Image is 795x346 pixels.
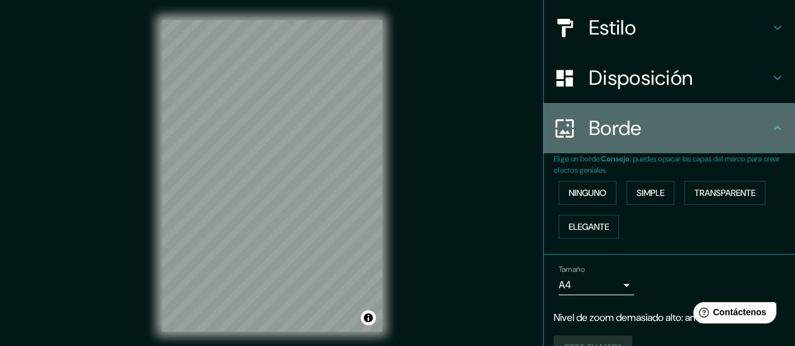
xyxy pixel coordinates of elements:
[589,65,693,91] font: Disposición
[601,154,630,164] font: Consejo
[569,187,606,198] font: Ninguno
[544,53,795,103] div: Disposición
[637,187,664,198] font: Simple
[569,221,609,232] font: Elegante
[694,187,755,198] font: Transparente
[559,181,617,205] button: Ninguno
[684,181,765,205] button: Transparente
[559,215,619,239] button: Elegante
[162,20,382,332] canvas: Mapa
[361,310,376,325] button: Activar o desactivar atribución
[627,181,674,205] button: Simple
[559,275,634,295] div: A4
[683,297,781,332] iframe: Lanzador de widgets de ayuda
[554,154,601,164] font: Elige un borde.
[589,115,642,141] font: Borde
[554,311,734,324] font: Nivel de zoom demasiado alto: amplíe más
[544,3,795,53] div: Estilo
[559,264,584,274] font: Tamaño
[544,103,795,153] div: Borde
[559,278,571,291] font: A4
[589,14,636,41] font: Estilo
[554,154,780,175] font: : puedes opacar las capas del marco para crear efectos geniales.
